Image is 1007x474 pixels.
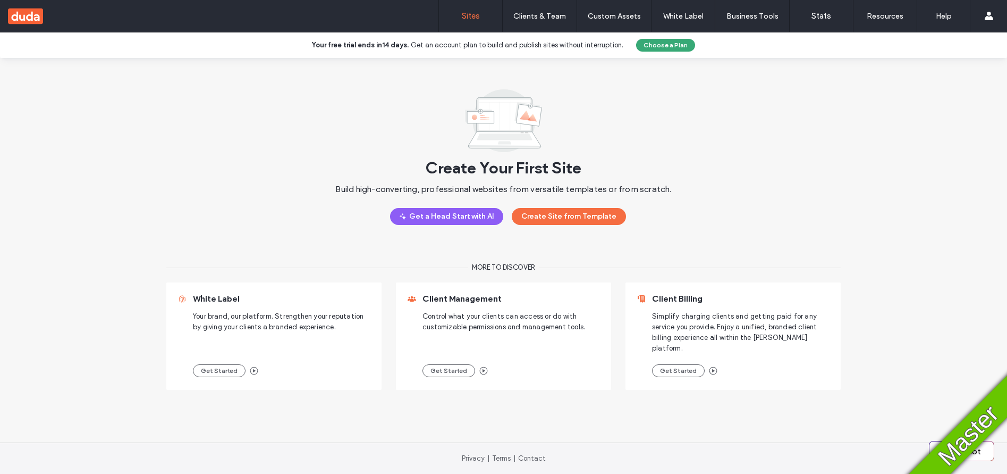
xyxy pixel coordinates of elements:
[652,294,703,304] span: Client Billing
[312,41,409,49] b: Your free trial ends in .
[663,12,704,21] label: White Label
[588,12,641,21] label: Custom Assets
[193,364,246,377] button: Get Started
[513,454,515,462] span: |
[726,12,778,21] label: Business Tools
[193,294,240,304] span: White Label
[382,41,407,49] b: 14 days
[426,152,581,184] span: Create Your First Site
[472,262,535,273] span: More to discover
[636,39,695,52] button: Choose a Plan
[929,442,994,461] button: Copilot
[513,12,566,21] label: Clients & Team
[487,454,489,462] span: |
[462,11,480,21] label: Sites
[390,208,503,225] button: Get a Head Start with AI
[422,294,502,304] span: Client Management
[512,208,626,225] button: Create Site from Template
[335,184,671,208] span: Build high-converting, professional websites from versatile templates or from scratch.
[811,11,831,21] label: Stats
[422,311,600,354] span: Control what your clients can access or do with customizable permissions and management tools.
[492,454,511,462] a: Terms
[411,41,623,49] span: Get an account plan to build and publish sites without interruption.
[867,12,903,21] label: Resources
[462,454,485,462] a: Privacy
[652,364,705,377] button: Get Started
[936,12,952,21] label: Help
[518,454,546,462] a: Contact
[652,311,830,354] span: Simplify charging clients and getting paid for any service you provide. Enjoy a unified, branded ...
[422,364,475,377] button: Get Started
[193,311,371,354] span: Your brand, our platform. Strengthen your reputation by giving your clients a branded experience.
